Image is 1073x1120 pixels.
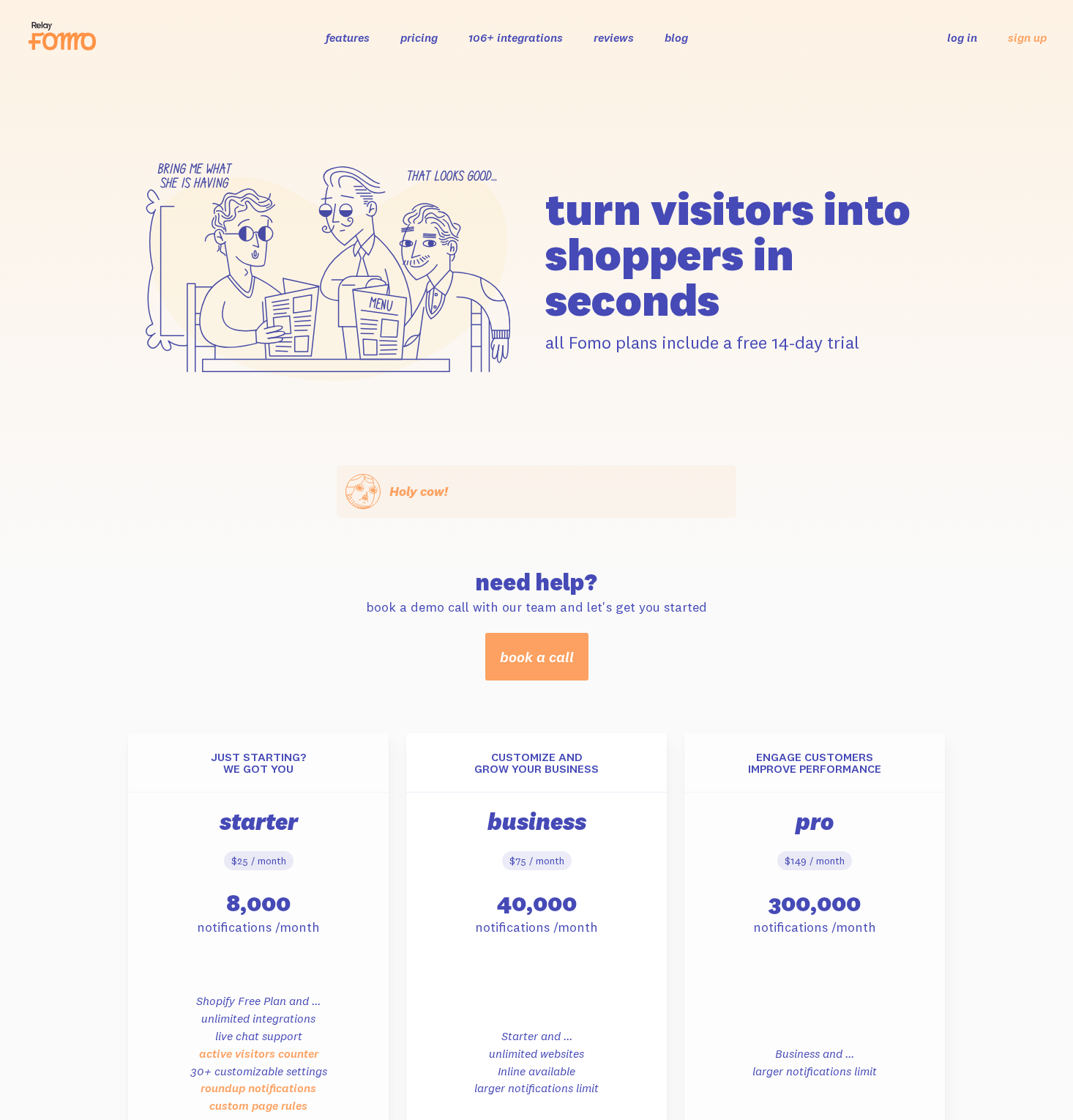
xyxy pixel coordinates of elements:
p: all Fomo plans include a free 14-day trial [545,331,945,354]
p: notifications /month [137,919,380,935]
a: sign up [1008,30,1047,45]
li: 30+ customizable settings [190,1064,327,1079]
div: $25 / month [224,851,294,870]
li: live chat support [215,1028,302,1044]
li: unlimited websites [489,1046,584,1061]
div: $75 / month [502,851,572,870]
a: features [326,30,370,45]
li: larger notifications limit [752,1064,877,1079]
li: Shopify Free Plan and ... [196,994,321,1009]
h3: Just starting? We got you [128,751,389,774]
a: pricing [400,30,438,45]
p: 40,000 [415,888,658,919]
li: unlimited integrations [201,1011,315,1026]
h2: Starter [137,810,380,834]
p: notifications /month [415,919,658,935]
p: 300,000 [693,888,936,919]
h2: Business [415,810,658,834]
li: Starter and ... [501,1028,572,1044]
li: Business and ... [775,1046,854,1061]
li: larger notifications limit [474,1081,599,1097]
a: log in [947,30,977,45]
div: $149 / month [777,851,852,870]
h3: customize and grow your business [406,751,667,774]
a: blog [665,30,688,45]
p: notifications /month [693,919,936,935]
a: active visitors counter [199,1046,318,1061]
a: book a call [485,633,588,680]
a: custom page rules [209,1098,307,1113]
li: Inline available [498,1064,575,1079]
h2: need help? [345,571,728,594]
a: reviews [594,30,634,45]
a: 106+ integrations [468,30,563,45]
a: roundup notifications [201,1081,316,1096]
p: book a demo call with our team and let's get you started [345,598,728,615]
h1: turn visitors into shoppers in seconds [545,186,945,322]
span: Holy cow! [389,483,448,500]
p: 8,000 [137,888,380,919]
h2: PRO [693,810,936,834]
h3: engage customers improve performance [684,751,945,774]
